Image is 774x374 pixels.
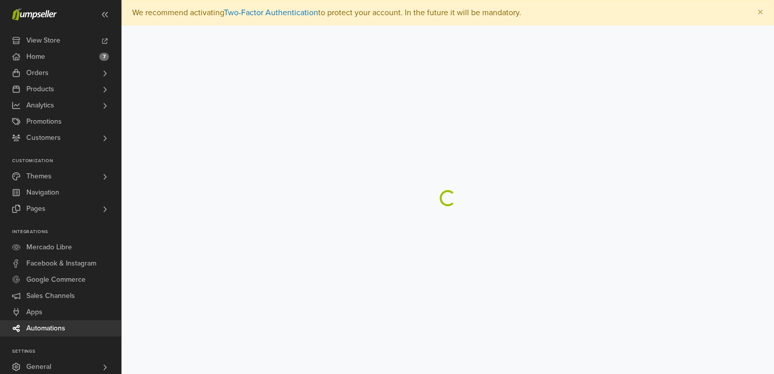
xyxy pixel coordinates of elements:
span: Mercado Libre [26,239,72,255]
p: Settings [12,349,121,355]
span: Themes [26,168,52,184]
span: Google Commerce [26,272,86,288]
span: Products [26,81,54,97]
span: View Store [26,32,60,49]
p: Customization [12,158,121,164]
button: Close [747,1,773,25]
span: Facebook & Instagram [26,255,96,272]
a: Two-Factor Authentication [224,8,318,18]
span: Analytics [26,97,54,114]
span: Orders [26,65,49,81]
span: Pages [26,201,46,217]
span: Sales Channels [26,288,75,304]
p: Integrations [12,229,121,235]
span: Promotions [26,114,62,130]
span: Navigation [26,184,59,201]
span: Home [26,49,45,65]
span: Automations [26,320,65,336]
span: 7 [99,53,109,61]
span: Apps [26,304,43,320]
span: × [757,5,763,20]
span: Customers [26,130,61,146]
